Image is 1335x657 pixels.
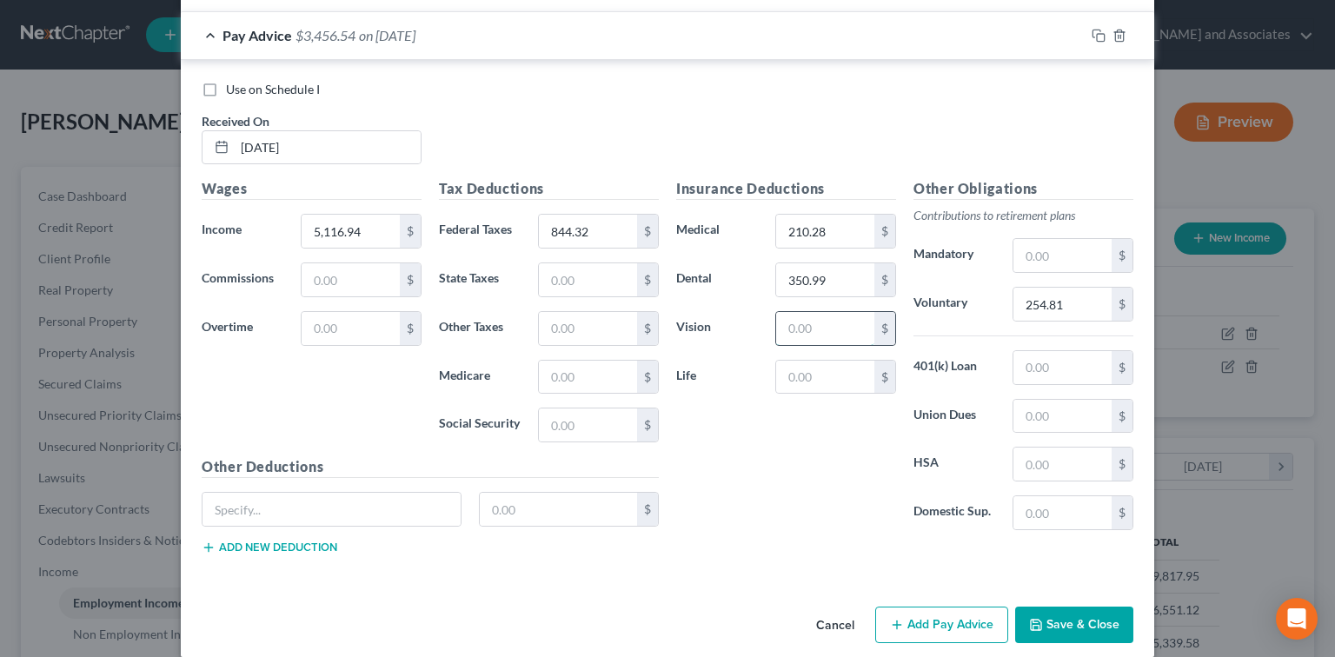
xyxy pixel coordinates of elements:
[637,215,658,248] div: $
[776,312,874,345] input: 0.00
[1013,400,1112,433] input: 0.00
[1112,448,1132,481] div: $
[202,456,659,478] h5: Other Deductions
[359,27,415,43] span: on [DATE]
[222,27,292,43] span: Pay Advice
[905,399,1004,434] label: Union Dues
[905,287,1004,322] label: Voluntary
[430,311,529,346] label: Other Taxes
[776,215,874,248] input: 0.00
[776,263,874,296] input: 0.00
[203,493,461,526] input: Specify...
[202,541,337,554] button: Add new deduction
[235,131,421,164] input: MM/DD/YYYY
[1112,239,1132,272] div: $
[1013,351,1112,384] input: 0.00
[1013,239,1112,272] input: 0.00
[905,495,1004,530] label: Domestic Sup.
[1013,288,1112,321] input: 0.00
[1112,351,1132,384] div: $
[1015,607,1133,643] button: Save & Close
[637,263,658,296] div: $
[439,178,659,200] h5: Tax Deductions
[539,408,637,441] input: 0.00
[1112,496,1132,529] div: $
[637,361,658,394] div: $
[637,312,658,345] div: $
[430,214,529,249] label: Federal Taxes
[193,262,292,297] label: Commissions
[905,238,1004,273] label: Mandatory
[226,82,320,96] span: Use on Schedule I
[302,215,400,248] input: 0.00
[202,222,242,236] span: Income
[676,178,896,200] h5: Insurance Deductions
[539,263,637,296] input: 0.00
[539,361,637,394] input: 0.00
[1013,496,1112,529] input: 0.00
[1276,598,1318,640] div: Open Intercom Messenger
[913,178,1133,200] h5: Other Obligations
[202,114,269,129] span: Received On
[1013,448,1112,481] input: 0.00
[1112,400,1132,433] div: $
[296,27,355,43] span: $3,456.54
[539,312,637,345] input: 0.00
[637,408,658,441] div: $
[667,214,767,249] label: Medical
[539,215,637,248] input: 0.00
[302,312,400,345] input: 0.00
[667,311,767,346] label: Vision
[874,263,895,296] div: $
[874,215,895,248] div: $
[302,263,400,296] input: 0.00
[430,408,529,442] label: Social Security
[430,262,529,297] label: State Taxes
[202,178,422,200] h5: Wages
[905,447,1004,481] label: HSA
[667,360,767,395] label: Life
[400,215,421,248] div: $
[776,361,874,394] input: 0.00
[637,493,658,526] div: $
[480,493,638,526] input: 0.00
[400,263,421,296] div: $
[1112,288,1132,321] div: $
[874,361,895,394] div: $
[802,608,868,643] button: Cancel
[905,350,1004,385] label: 401(k) Loan
[193,311,292,346] label: Overtime
[430,360,529,395] label: Medicare
[400,312,421,345] div: $
[913,207,1133,224] p: Contributions to retirement plans
[667,262,767,297] label: Dental
[874,312,895,345] div: $
[875,607,1008,643] button: Add Pay Advice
